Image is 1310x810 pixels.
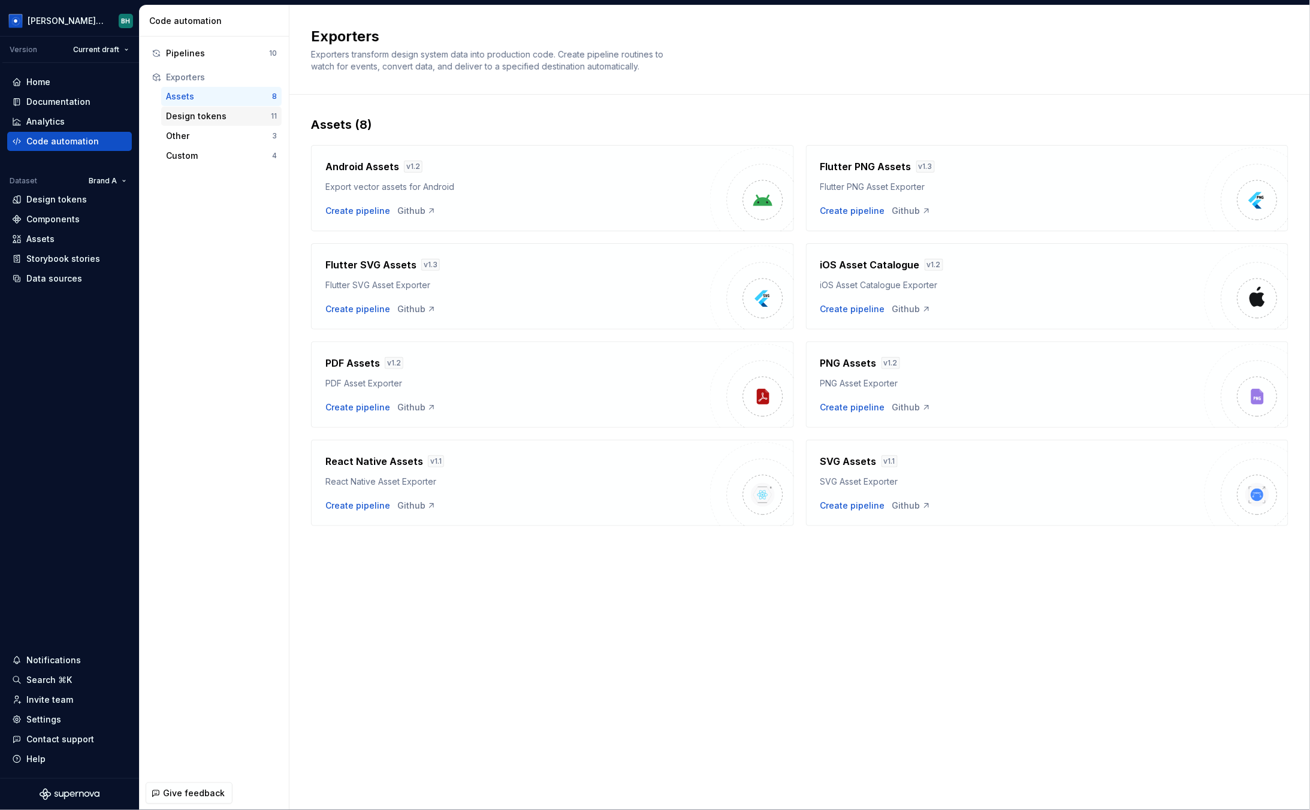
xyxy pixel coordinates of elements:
a: Documentation [7,92,132,111]
div: Github [892,303,931,315]
a: Code automation [7,132,132,151]
div: v 1.2 [882,357,900,369]
div: Create pipeline [325,303,390,315]
div: Design tokens [26,194,87,205]
a: Components [7,210,132,229]
button: Create pipeline [820,205,885,217]
div: Version [10,45,37,55]
div: PDF Asset Exporter [325,377,710,389]
div: Invite team [26,694,73,706]
a: Supernova Logo [40,788,99,800]
div: v 1.3 [421,259,440,271]
button: Help [7,749,132,769]
button: Other3 [161,126,282,146]
div: Storybook stories [26,253,100,265]
h4: React Native Assets [325,454,423,469]
img: 049812b6-2877-400d-9dc9-987621144c16.png [8,14,23,28]
div: Contact support [26,733,94,745]
div: PNG Asset Exporter [820,377,1205,389]
button: Create pipeline [325,205,390,217]
a: Github [397,500,436,512]
h4: SVG Assets [820,454,877,469]
div: Export vector assets for Android [325,181,710,193]
div: 11 [271,111,277,121]
a: Github [892,500,931,512]
div: Other [166,130,272,142]
h4: PDF Assets [325,356,380,370]
div: Code automation [149,15,284,27]
button: Notifications [7,651,132,670]
div: Home [26,76,50,88]
a: Analytics [7,112,132,131]
div: Pipelines [166,47,269,59]
button: Contact support [7,730,132,749]
div: SVG Asset Exporter [820,476,1205,488]
div: Help [26,753,46,765]
span: Give feedback [163,787,225,799]
div: iOS Asset Catalogue Exporter [820,279,1205,291]
div: 4 [272,151,277,161]
div: v 1.1 [428,455,444,467]
div: Data sources [26,273,82,285]
a: Invite team [7,690,132,709]
div: React Native Asset Exporter [325,476,710,488]
h4: PNG Assets [820,356,877,370]
a: Design tokens [7,190,132,209]
div: BH [122,16,131,26]
button: Create pipeline [325,401,390,413]
a: Github [397,205,436,217]
button: Assets8 [161,87,282,106]
button: Pipelines10 [147,44,282,63]
button: Create pipeline [820,303,885,315]
div: Dataset [10,176,37,186]
a: Github [892,401,931,413]
h4: iOS Asset Catalogue [820,258,920,272]
a: Data sources [7,269,132,288]
div: Assets (8) [311,116,1288,133]
div: Documentation [26,96,90,108]
a: Design tokens11 [161,107,282,126]
a: Github [892,205,931,217]
h4: Android Assets [325,159,399,174]
div: v 1.2 [385,357,403,369]
div: v 1.2 [404,161,422,173]
div: Create pipeline [325,500,390,512]
button: Brand A [83,173,132,189]
span: Current draft [73,45,119,55]
a: Storybook stories [7,249,132,268]
div: 8 [272,92,277,101]
div: Custom [166,150,272,162]
div: Flutter SVG Asset Exporter [325,279,710,291]
button: Create pipeline [820,401,885,413]
span: Brand A [89,176,117,186]
button: Custom4 [161,146,282,165]
div: [PERSON_NAME] Design System [28,15,104,27]
h2: Exporters [311,27,1274,46]
h4: Flutter PNG Assets [820,159,911,174]
div: Design tokens [166,110,271,122]
div: 10 [269,49,277,58]
div: v 1.1 [882,455,898,467]
div: Assets [26,233,55,245]
a: Github [397,303,436,315]
a: Assets [7,229,132,249]
button: Current draft [68,41,134,58]
div: Github [397,401,436,413]
button: Create pipeline [820,500,885,512]
a: Settings [7,710,132,729]
a: Home [7,72,132,92]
